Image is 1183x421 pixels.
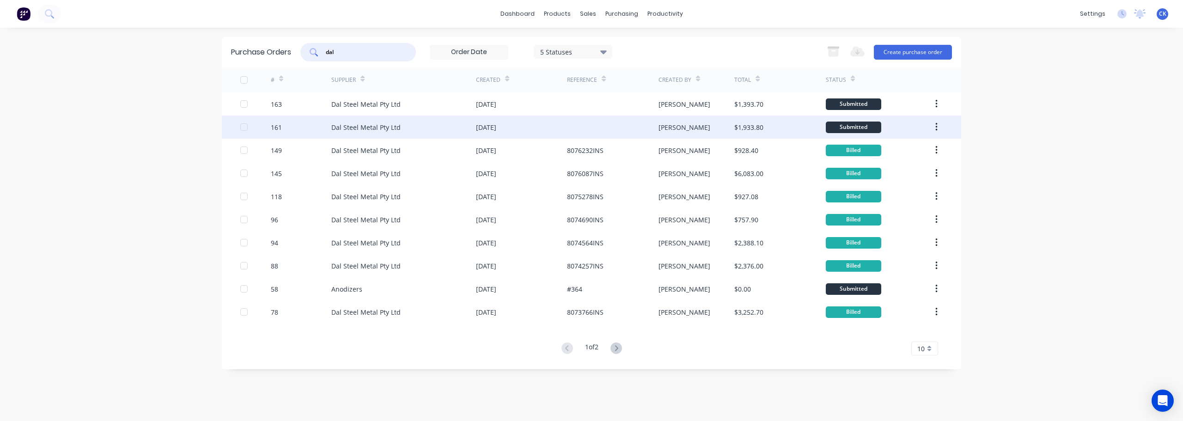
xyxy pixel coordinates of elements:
div: Created By [659,76,691,84]
div: Billed [826,168,881,179]
div: [DATE] [476,307,496,317]
div: Dal Steel Metal Pty Ltd [331,169,401,178]
div: Dal Steel Metal Pty Ltd [331,146,401,155]
div: Anodizers [331,284,362,294]
div: Billed [826,191,881,202]
div: Reference [567,76,597,84]
div: [DATE] [476,284,496,294]
div: Billed [826,214,881,226]
div: #364 [567,284,582,294]
div: productivity [643,7,688,21]
div: 8073766INS [567,307,604,317]
div: 1 of 2 [585,342,598,355]
div: [PERSON_NAME] [659,238,710,248]
div: [DATE] [476,192,496,201]
div: products [539,7,575,21]
div: 118 [271,192,282,201]
a: dashboard [496,7,539,21]
div: 8075278INS [567,192,604,201]
div: 8074257INS [567,261,604,271]
div: Submitted [826,98,881,110]
div: [PERSON_NAME] [659,122,710,132]
div: Status [826,76,846,84]
div: Created [476,76,500,84]
div: [PERSON_NAME] [659,99,710,109]
div: Billed [826,260,881,272]
div: $927.08 [734,192,758,201]
div: $1,933.80 [734,122,763,132]
div: Dal Steel Metal Pty Ltd [331,99,401,109]
div: 5 Statuses [540,47,606,56]
div: Dal Steel Metal Pty Ltd [331,192,401,201]
div: [DATE] [476,215,496,225]
button: Create purchase order [874,45,952,60]
div: Dal Steel Metal Pty Ltd [331,238,401,248]
span: 10 [917,344,925,354]
div: Dal Steel Metal Pty Ltd [331,261,401,271]
div: 94 [271,238,278,248]
div: $928.40 [734,146,758,155]
div: 8076232INS [567,146,604,155]
div: [DATE] [476,261,496,271]
div: purchasing [601,7,643,21]
div: $3,252.70 [734,307,763,317]
div: $1,393.70 [734,99,763,109]
div: $6,083.00 [734,169,763,178]
div: [DATE] [476,99,496,109]
div: Dal Steel Metal Pty Ltd [331,307,401,317]
div: $0.00 [734,284,751,294]
input: Search purchase orders... [325,48,402,57]
div: 8074690INS [567,215,604,225]
div: [DATE] [476,238,496,248]
div: 8074564INS [567,238,604,248]
div: Submitted [826,122,881,133]
div: Supplier [331,76,356,84]
div: [PERSON_NAME] [659,169,710,178]
div: Open Intercom Messenger [1152,390,1174,412]
div: Billed [826,237,881,249]
div: 58 [271,284,278,294]
div: 96 [271,215,278,225]
div: [DATE] [476,169,496,178]
div: Submitted [826,283,881,295]
div: 78 [271,307,278,317]
div: $757.90 [734,215,758,225]
div: 163 [271,99,282,109]
div: [DATE] [476,146,496,155]
div: Billed [826,306,881,318]
div: [PERSON_NAME] [659,192,710,201]
div: 145 [271,169,282,178]
div: $2,388.10 [734,238,763,248]
div: [PERSON_NAME] [659,307,710,317]
div: [PERSON_NAME] [659,146,710,155]
div: Dal Steel Metal Pty Ltd [331,122,401,132]
img: Factory [17,7,30,21]
span: CK [1159,10,1166,18]
div: 88 [271,261,278,271]
div: settings [1075,7,1110,21]
div: 149 [271,146,282,155]
div: [DATE] [476,122,496,132]
div: [PERSON_NAME] [659,261,710,271]
div: [PERSON_NAME] [659,284,710,294]
div: $2,376.00 [734,261,763,271]
div: Purchase Orders [231,47,291,58]
div: 8076087INS [567,169,604,178]
div: 161 [271,122,282,132]
input: Order Date [430,45,508,59]
div: Total [734,76,751,84]
div: [PERSON_NAME] [659,215,710,225]
div: sales [575,7,601,21]
div: # [271,76,274,84]
div: Dal Steel Metal Pty Ltd [331,215,401,225]
div: Billed [826,145,881,156]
